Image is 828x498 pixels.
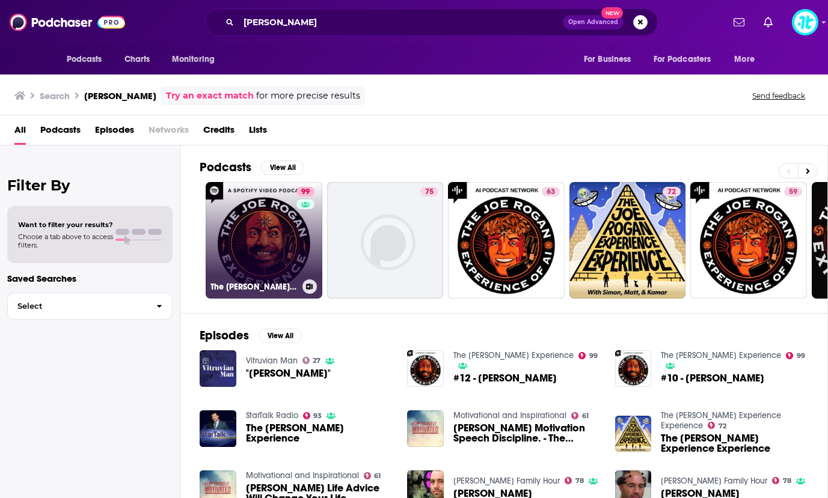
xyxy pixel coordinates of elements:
a: Show notifications dropdown [759,12,777,32]
a: 59 [784,187,802,196]
a: Joe Rogan Motivation Speech Discipline. - The GREATEST Motivational Speech ( Joe Rogan ) [453,423,601,443]
button: open menu [575,48,646,71]
a: The Joe Rogan Experience [453,350,574,360]
span: 99 [797,353,805,359]
a: Credits [203,120,235,145]
input: Search podcasts, credits, & more... [239,13,563,32]
button: open menu [164,48,230,71]
span: Want to filter your results? [18,220,113,229]
a: The Joe Rogan Experience Experience [661,410,781,431]
h2: Episodes [200,328,249,343]
span: For Podcasters [654,51,711,68]
a: Podcasts [40,120,81,145]
img: #12 - Joe Rogan [407,350,444,387]
img: "Joe Rogan" [200,350,236,387]
a: Motivational and Inspirational [246,470,359,481]
a: 99The [PERSON_NAME] Experience [206,182,322,299]
a: EpisodesView All [200,328,302,343]
span: Open Advanced [568,19,618,25]
a: The Joe Rogan Experience Experience [661,433,808,454]
img: #10 - Joe Rogan [615,350,652,387]
span: 61 [582,413,589,419]
a: Episodes [95,120,134,145]
span: 61 [374,473,381,479]
a: 78 [565,477,584,484]
span: 72 [719,424,726,429]
button: Send feedback [749,91,809,101]
a: 61 [571,412,589,419]
img: The Joe Rogan Experience [200,410,236,447]
button: open menu [726,48,770,71]
h2: Podcasts [200,160,251,175]
span: 59 [789,186,797,198]
span: "[PERSON_NAME]" [246,368,331,378]
span: 63 [547,186,555,198]
h2: Filter By [7,177,173,194]
span: #12 - [PERSON_NAME] [453,373,557,383]
a: Duncan Trussell Family Hour [661,476,767,486]
span: 99 [301,186,310,198]
a: 63 [542,187,560,196]
span: Charts [124,51,150,68]
a: All [14,120,26,145]
a: 99 [296,187,314,196]
span: The [PERSON_NAME] Experience [246,423,393,443]
h3: Search [40,90,70,102]
a: #10 - Joe Rogan [661,373,764,383]
div: Search podcasts, credits, & more... [206,8,658,36]
button: open menu [646,48,729,71]
a: 59 [690,182,807,299]
a: 75 [327,182,444,299]
img: Podchaser - Follow, Share and Rate Podcasts [10,11,125,34]
p: Saved Searches [7,273,173,284]
a: Lists [249,120,267,145]
span: 75 [425,186,434,198]
button: Select [7,293,173,320]
span: 78 [783,478,791,484]
button: View All [259,329,302,343]
span: Monitoring [172,51,215,68]
a: 78 [772,477,791,484]
button: Open AdvancedNew [563,15,624,29]
span: The [PERSON_NAME] Experience Experience [661,433,808,454]
a: 27 [302,357,321,364]
a: The Joe Rogan Experience [661,350,781,360]
a: 61 [364,472,381,479]
a: Motivational and Inspirational [453,410,566,421]
a: 99 [578,352,598,359]
a: 72 [663,187,681,196]
img: Joe Rogan Motivation Speech Discipline. - The GREATEST Motivational Speech ( Joe Rogan ) [407,410,444,447]
a: PodcastsView All [200,160,304,175]
a: Vitruvian Man [246,356,298,366]
a: 72 [708,422,726,429]
a: 72 [569,182,686,299]
span: For Business [584,51,631,68]
span: 99 [589,353,598,359]
span: 27 [313,358,320,363]
span: for more precise results [256,89,360,103]
button: open menu [58,48,118,71]
button: Show profile menu [792,9,818,35]
a: The Joe Rogan Experience [246,423,393,443]
span: #10 - [PERSON_NAME] [661,373,764,383]
a: 99 [786,352,805,359]
img: The Joe Rogan Experience Experience [615,416,652,452]
span: New [601,7,623,19]
span: 93 [313,413,322,419]
a: Charts [117,48,158,71]
span: Podcasts [67,51,102,68]
span: Select [8,302,147,310]
a: 93 [303,412,322,419]
a: 63 [448,182,565,299]
a: 75 [420,187,438,196]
